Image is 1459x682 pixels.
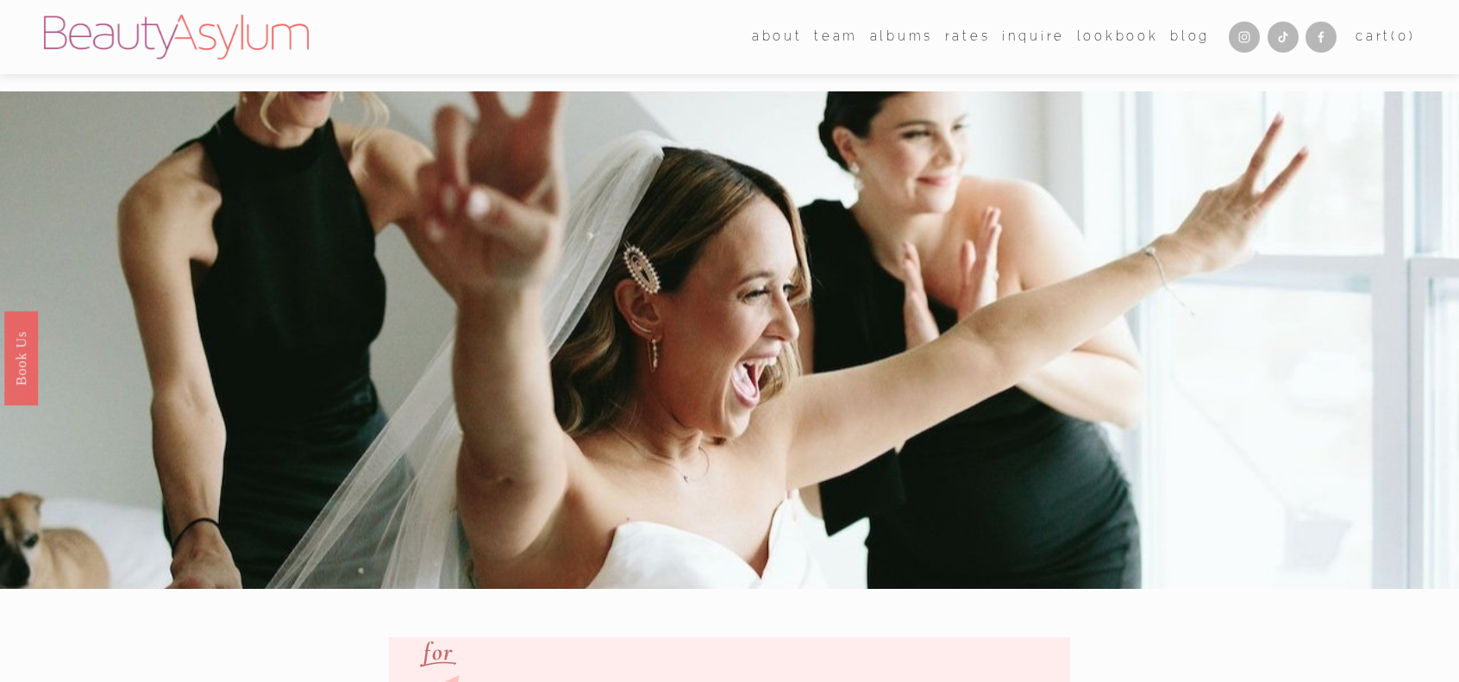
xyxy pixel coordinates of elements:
[1170,24,1210,50] a: Blog
[1229,22,1260,53] a: Instagram
[1306,22,1337,53] a: Facebook
[1398,28,1409,44] span: 0
[1268,22,1299,53] a: TikTok
[1356,25,1415,48] a: 0 items in cart
[1391,28,1415,44] span: ( )
[1002,24,1065,50] a: Inquire
[814,25,858,48] span: team
[4,310,38,404] a: Book Us
[945,24,991,50] a: Rates
[870,24,933,50] a: albums
[752,24,803,50] a: folder dropdown
[44,15,309,59] img: Beauty Asylum | Bridal Hair &amp; Makeup Charlotte &amp; Atlanta
[752,25,803,48] span: about
[1077,24,1159,50] a: Lookbook
[423,636,453,666] em: for
[814,24,858,50] a: folder dropdown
